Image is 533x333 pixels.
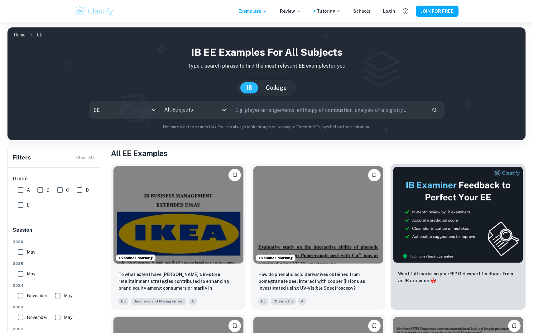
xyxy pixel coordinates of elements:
span: May [27,249,35,255]
a: Login [383,8,395,15]
button: IB [240,82,258,93]
a: ThumbnailWant full marks on yourEE? Get expert feedback from an IB examiner! [391,164,526,310]
span: EE [258,298,268,305]
span: E [27,202,30,208]
button: Please log in to bookmark exemplars [228,320,241,332]
p: EE [37,31,42,38]
img: Clastify logo [74,5,114,17]
h6: Grade [13,175,96,183]
img: Chemistry EE example thumbnail: How do phenolic acid derivatives obtaine [253,166,383,264]
h6: Filters [13,153,31,162]
a: Schools [353,8,371,15]
p: Exemplars [238,8,267,15]
span: 2025 [13,261,96,266]
button: Search [429,105,440,115]
span: A [189,298,197,305]
span: Business and Management [131,298,186,305]
img: Thumbnail [393,166,523,263]
span: May [64,292,72,299]
button: Please log in to bookmark exemplars [368,169,381,181]
p: To what extent have IKEA's in-store retailtainment strategies contributed to enhancing brand equi... [118,271,238,292]
span: 2022 [13,326,96,332]
img: Business and Management EE example thumbnail: To what extent have IKEA's in-store reta [113,166,243,264]
button: Please log in to bookmark exemplars [228,169,241,181]
span: November [27,314,47,321]
span: 2026 [13,239,96,245]
span: 🎯 [431,278,436,283]
button: College [260,82,293,93]
img: profile cover [7,27,526,140]
span: C [66,187,69,193]
button: Please log in to bookmark exemplars [508,320,521,332]
h1: All EE Examples [111,148,526,159]
span: D [86,187,89,193]
span: 2023 [13,304,96,310]
h6: Session [13,226,96,239]
h1: IB EE examples for all subjects [12,45,521,60]
p: Not sure what to search for? You can always look through our example Extended Essays below for in... [12,124,521,130]
button: Open [220,106,228,114]
span: November [27,292,47,299]
button: JOIN FOR FREE [416,6,459,17]
button: Help and Feedback [400,6,411,17]
p: Review [280,8,301,15]
span: May [64,314,72,321]
span: EE [118,298,128,305]
span: Examiner Marking [256,255,295,261]
span: A [27,187,30,193]
a: Examiner MarkingPlease log in to bookmark exemplarsHow do phenolic acid derivatives obtained from... [251,164,386,310]
p: Type a search phrase to find the most relevant EE examples for you [12,62,521,70]
p: How do phenolic acid derivatives obtained from pomegranate peel interact with copper (II) ions as... [258,271,378,292]
span: Chemistry [271,298,296,305]
button: Please log in to bookmark exemplars [368,320,381,332]
a: Examiner MarkingPlease log in to bookmark exemplarsTo what extent have IKEA's in-store retailtain... [111,164,246,310]
span: May [27,270,35,277]
span: A [298,298,306,305]
input: E.g. player arrangements, enthalpy of combustion, analysis of a big city... [231,101,426,119]
span: B [46,187,50,193]
a: Tutoring [317,8,341,15]
p: Want full marks on your EE ? Get expert feedback from an IB examiner! [398,270,518,284]
span: 2024 [13,283,96,288]
a: Home [14,31,26,39]
div: EE [89,101,160,119]
span: Examiner Marking [116,255,155,261]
